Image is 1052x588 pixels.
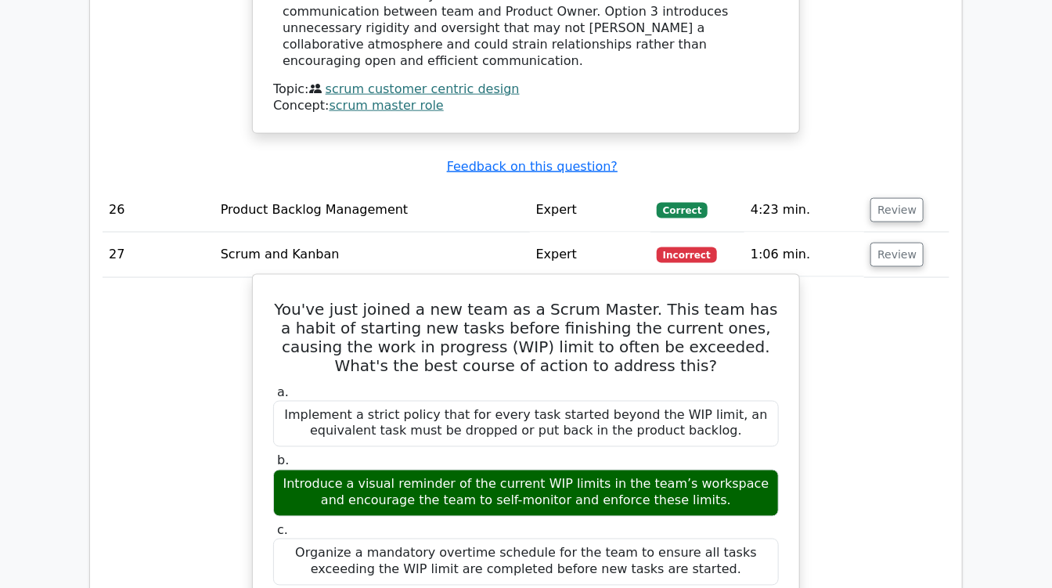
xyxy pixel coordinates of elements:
a: Feedback on this question? [447,159,618,174]
span: b. [277,453,289,468]
span: c. [277,523,288,538]
div: Topic: [273,81,779,98]
td: 4:23 min. [744,188,864,233]
td: 27 [103,233,214,277]
td: 1:06 min. [744,233,864,277]
button: Review [870,243,924,267]
div: Organize a mandatory overtime schedule for the team to ensure all tasks exceeding the WIP limit a... [273,539,779,586]
div: Concept: [273,98,779,114]
td: 26 [103,188,214,233]
td: Scrum and Kanban [214,233,530,277]
span: Correct [657,203,708,218]
a: scrum customer centric design [326,81,520,96]
div: Introduce a visual reminder of the current WIP limits in the team’s workspace and encourage the t... [273,470,779,517]
span: Incorrect [657,247,717,263]
td: Expert [530,233,650,277]
button: Review [870,198,924,222]
span: a. [277,384,289,399]
div: Implement a strict policy that for every task started beyond the WIP limit, an equivalent task mu... [273,401,779,448]
a: scrum master role [330,98,444,113]
td: Product Backlog Management [214,188,530,233]
td: Expert [530,188,650,233]
h5: You've just joined a new team as a Scrum Master. This team has a habit of starting new tasks befo... [272,300,780,375]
